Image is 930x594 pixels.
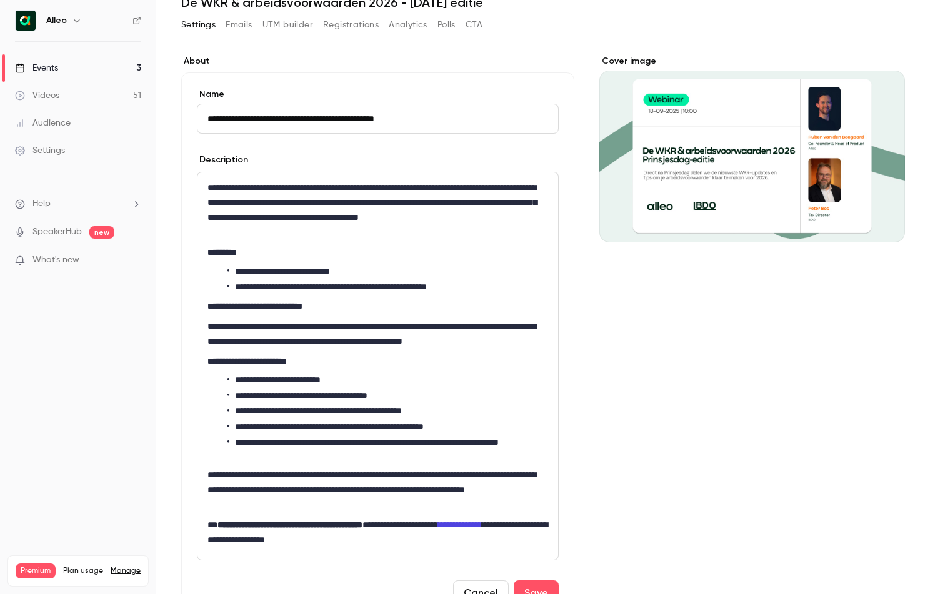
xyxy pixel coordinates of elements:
button: Polls [437,15,456,35]
button: CTA [466,15,482,35]
label: About [181,55,574,67]
button: Registrations [323,15,379,35]
div: editor [197,172,558,560]
img: Alleo [16,11,36,31]
label: Description [197,154,248,166]
section: Cover image [599,55,905,242]
div: Videos [15,89,59,102]
span: Help [32,197,51,210]
button: Emails [226,15,252,35]
button: UTM builder [262,15,313,35]
span: new [89,226,114,239]
div: Settings [15,144,65,157]
span: What's new [32,254,79,267]
span: Plan usage [63,566,103,576]
section: description [197,172,559,560]
a: SpeakerHub [32,225,82,239]
button: Analytics [389,15,427,35]
div: Events [15,62,58,74]
button: Settings [181,15,216,35]
label: Cover image [599,55,905,67]
span: Premium [16,563,56,578]
h6: Alleo [46,14,67,27]
div: Audience [15,117,71,129]
a: Manage [111,566,141,576]
li: help-dropdown-opener [15,197,141,210]
label: Name [197,88,559,101]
